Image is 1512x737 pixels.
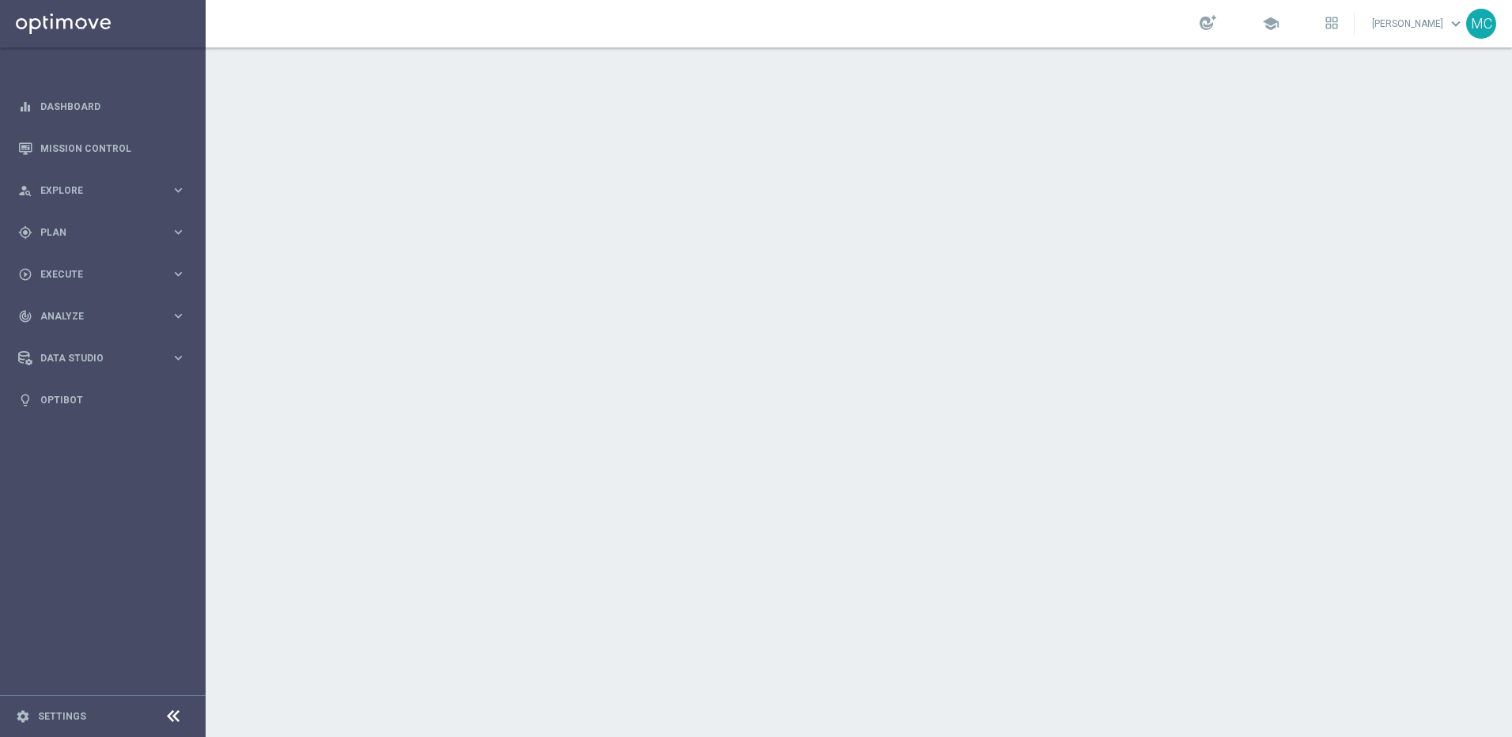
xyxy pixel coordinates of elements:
[40,270,171,279] span: Execute
[171,350,186,365] i: keyboard_arrow_right
[40,85,186,127] a: Dashboard
[18,127,186,169] div: Mission Control
[40,186,171,195] span: Explore
[17,268,187,281] button: play_circle_outline Execute keyboard_arrow_right
[18,85,186,127] div: Dashboard
[18,393,32,407] i: lightbulb
[18,267,171,282] div: Execute
[18,351,171,365] div: Data Studio
[18,183,171,198] div: Explore
[40,228,171,237] span: Plan
[171,308,186,323] i: keyboard_arrow_right
[17,394,187,406] button: lightbulb Optibot
[16,709,30,724] i: settings
[1370,12,1466,36] a: [PERSON_NAME]keyboard_arrow_down
[18,309,32,323] i: track_changes
[18,225,32,240] i: gps_fixed
[17,310,187,323] button: track_changes Analyze keyboard_arrow_right
[18,183,32,198] i: person_search
[17,352,187,365] button: Data Studio keyboard_arrow_right
[17,226,187,239] button: gps_fixed Plan keyboard_arrow_right
[17,100,187,113] button: equalizer Dashboard
[18,309,171,323] div: Analyze
[17,142,187,155] button: Mission Control
[1447,15,1465,32] span: keyboard_arrow_down
[18,100,32,114] i: equalizer
[1466,9,1496,39] div: MC
[1262,15,1280,32] span: school
[40,379,186,421] a: Optibot
[171,266,186,282] i: keyboard_arrow_right
[38,712,86,721] a: Settings
[17,184,187,197] button: person_search Explore keyboard_arrow_right
[18,225,171,240] div: Plan
[18,267,32,282] i: play_circle_outline
[171,183,186,198] i: keyboard_arrow_right
[171,225,186,240] i: keyboard_arrow_right
[40,312,171,321] span: Analyze
[40,127,186,169] a: Mission Control
[40,353,171,363] span: Data Studio
[18,379,186,421] div: Optibot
